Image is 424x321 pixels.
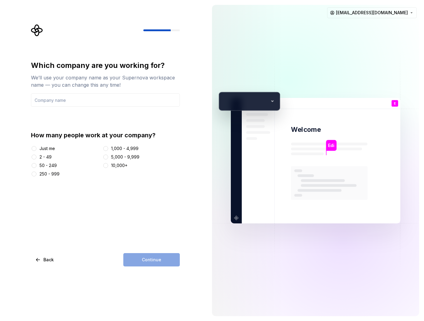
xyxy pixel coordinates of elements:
[31,24,43,36] svg: Supernova Logo
[39,171,60,177] div: 250 - 999
[111,154,139,160] div: 5,000 - 9,999
[327,7,417,18] button: [EMAIL_ADDRESS][DOMAIN_NAME]
[111,145,138,152] div: 1,000 - 4,999
[328,142,334,149] p: Edi
[31,131,180,139] div: How many people work at your company?
[43,257,54,263] span: Back
[291,125,321,134] p: Welcome
[39,145,55,152] div: Just me
[336,10,408,16] span: [EMAIL_ADDRESS][DOMAIN_NAME]
[31,253,59,266] button: Back
[31,74,180,89] div: We’ll use your company name as your Supernova workspace name — you can change this any time!
[111,162,128,169] div: 10,000+
[394,102,396,105] p: E
[31,61,180,70] div: Which company are you working for?
[39,162,57,169] div: 50 - 249
[39,154,52,160] div: 2 - 49
[31,93,180,107] input: Company name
